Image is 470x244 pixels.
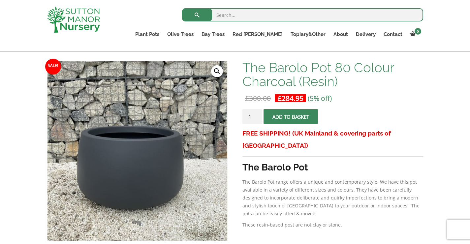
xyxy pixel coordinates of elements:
[406,30,423,39] a: 0
[242,162,308,173] strong: The Barolo Pot
[242,109,262,124] input: Product quantity
[380,30,406,39] a: Contact
[198,30,229,39] a: Bay Trees
[182,8,423,21] input: Search...
[163,30,198,39] a: Olive Trees
[131,30,163,39] a: Plant Pots
[45,59,61,75] span: Sale!
[245,94,271,103] bdi: 300.00
[242,178,423,218] p: The Barolo Pot range offers a unique and contemporary style. We have this pot available in a vari...
[278,94,303,103] bdi: 284.95
[415,28,421,35] span: 0
[229,30,287,39] a: Red [PERSON_NAME]
[264,109,318,124] button: Add to basket
[242,61,423,88] h1: The Barolo Pot 80 Colour Charcoal (Resin)
[329,30,352,39] a: About
[242,127,423,152] h3: FREE SHIPPING! (UK Mainland & covering parts of [GEOGRAPHIC_DATA])
[287,30,329,39] a: Topiary&Other
[242,221,423,229] p: These resin-based post are not clay or stone.
[278,94,282,103] span: £
[308,94,332,103] span: (5% off)
[211,65,223,77] a: View full-screen image gallery
[245,94,249,103] span: £
[352,30,380,39] a: Delivery
[47,7,100,33] img: logo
